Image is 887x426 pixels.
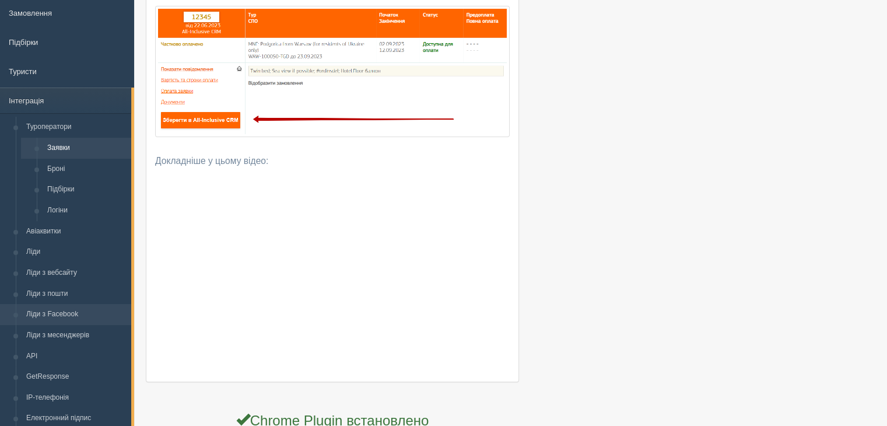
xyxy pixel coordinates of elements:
a: GetResponse [21,366,131,387]
a: Заявки [42,138,131,159]
a: Ліди з месенджерів [21,325,131,346]
p: Докладніше у цьому відео: [155,155,510,168]
a: Авіаквитки [21,221,131,242]
a: API [21,346,131,367]
a: Ліди [21,242,131,263]
a: Підбірки [42,179,131,200]
img: contracts.uk.png [155,6,510,137]
a: Ліди з вебсайту [21,263,131,284]
a: Ліди з пошти [21,284,131,305]
a: Ліди з Facebook [21,304,131,325]
a: Логіни [42,200,131,221]
a: IP-телефонія [21,387,131,408]
a: Броні [42,159,131,180]
a: Туроператори [21,117,131,138]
